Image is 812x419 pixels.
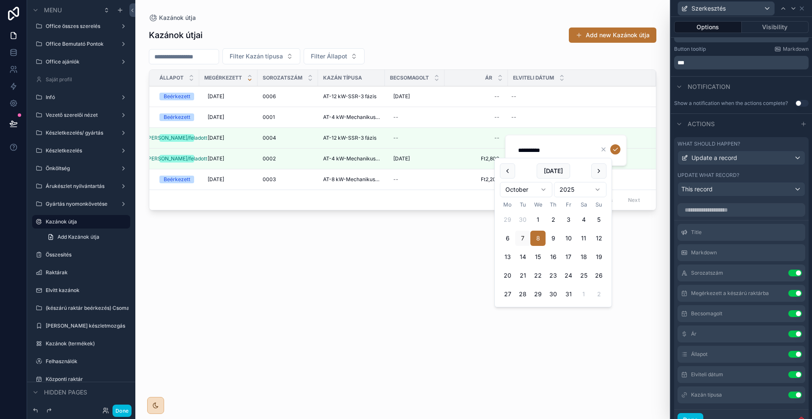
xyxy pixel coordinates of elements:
span: Szerkesztés [691,4,726,13]
button: Add new Kazánok útja [569,28,656,43]
label: Office Bemutató Pontok [46,41,113,47]
button: Wednesday, 1 October 2025 [530,212,546,227]
div: scrollable content [674,56,809,69]
button: Friday, 24 October 2025 [561,268,576,283]
div: -- [494,93,499,100]
button: Saturday, 11 October 2025 [576,231,591,246]
a: Office összes szerelés [46,23,113,30]
span: Kazánok útja [159,14,196,22]
button: Wednesday, 22 October 2025 [530,268,546,283]
span: Sorozatszám [691,270,723,276]
button: Wednesday, 29 October 2025 [530,287,546,302]
span: Ft2,200 [453,176,499,183]
button: Thursday, 9 October 2025 [546,231,561,246]
button: Wednesday, 15 October 2025 [530,249,546,265]
button: Friday, 17 October 2025 [561,249,576,265]
label: Készletkezelés [46,147,113,154]
span: Ár [485,74,492,81]
span: Állapot [691,351,708,358]
div: -- [511,114,516,121]
span: Menu [44,6,62,14]
button: Visibility [742,21,809,33]
span: Filter Állapot [311,52,347,61]
div: -- [393,176,398,183]
span: Markdown [783,46,809,52]
button: Friday, 10 October 2025 [561,231,576,246]
label: Saját profil [46,76,125,83]
div: -- [393,114,398,121]
label: Raktárak [46,269,125,276]
span: 0002 [263,155,276,162]
div: [PERSON_NAME]/feladott [146,134,207,142]
label: Kazánok (termékek) [46,340,125,347]
button: Saturday, 18 October 2025 [576,249,591,265]
a: Markdown [774,46,809,52]
button: Thursday, 30 October 2025 [546,287,561,302]
a: Vezető szerelői nézet [46,112,113,119]
label: Kazánok útja [46,218,125,225]
button: Tuesday, 14 October 2025 [515,249,530,265]
label: Árukészlet nyilvántartás [46,183,113,190]
button: Saturday, 25 October 2025 [576,268,591,283]
span: Kazán típusa [691,391,722,398]
div: Beérkezett [164,93,190,100]
button: Thursday, 2 October 2025 [546,212,561,227]
span: Add Kazánok útja [58,234,99,240]
label: Infó [46,94,113,101]
label: Központi raktár [46,376,125,383]
span: AT-12 kW-SSR-3 fázis [323,135,376,141]
label: [PERSON_NAME] készletmozgás [46,323,125,329]
span: [DATE] [208,135,224,141]
span: [DATE] [208,176,224,183]
span: Ár [691,331,697,337]
button: Sunday, 12 October 2025 [591,231,606,246]
span: [DATE] [393,155,410,162]
label: Office ajánlók [46,58,113,65]
span: Elviteli dátum [691,371,723,378]
button: Update a record [678,151,805,165]
th: Sunday [591,201,606,209]
span: Hidden pages [44,388,87,397]
span: Filter Kazán típusa [230,52,283,61]
button: Select Button [222,48,300,64]
a: Készletkezelés/ gyártás [46,130,113,136]
span: [DATE] [208,155,224,162]
span: Sorozatszám [263,74,302,81]
span: 0001 [263,114,275,121]
div: Show a notification when the actions complete? [674,100,788,107]
button: Sunday, 19 October 2025 [591,249,606,265]
table: October 2025 [500,201,606,302]
button: Thursday, 16 October 2025 [546,249,561,265]
button: Friday, 3 October 2025 [561,212,576,227]
span: Becsomagolt [691,310,722,317]
button: Done [112,405,132,417]
th: Wednesday [530,201,546,209]
a: Gyártás nyomonkövetése [46,201,113,207]
th: Tuesday [515,201,530,209]
label: Önköltség [46,165,113,172]
span: Update a record [691,154,737,162]
a: Felhasználók [46,358,125,365]
span: Állapot [159,74,184,81]
span: Elviteli dátum [513,74,554,81]
label: Összesítés [46,251,125,258]
button: Sunday, 26 October 2025 [591,268,606,283]
span: 0006 [263,93,276,100]
span: [DATE] [208,93,224,100]
button: Monday, 27 October 2025 [500,287,515,302]
label: What should happen? [678,141,740,147]
div: [PERSON_NAME]/feladott [146,155,207,163]
div: Beérkezett [164,176,190,183]
a: Add Kazánok útja [42,230,130,244]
